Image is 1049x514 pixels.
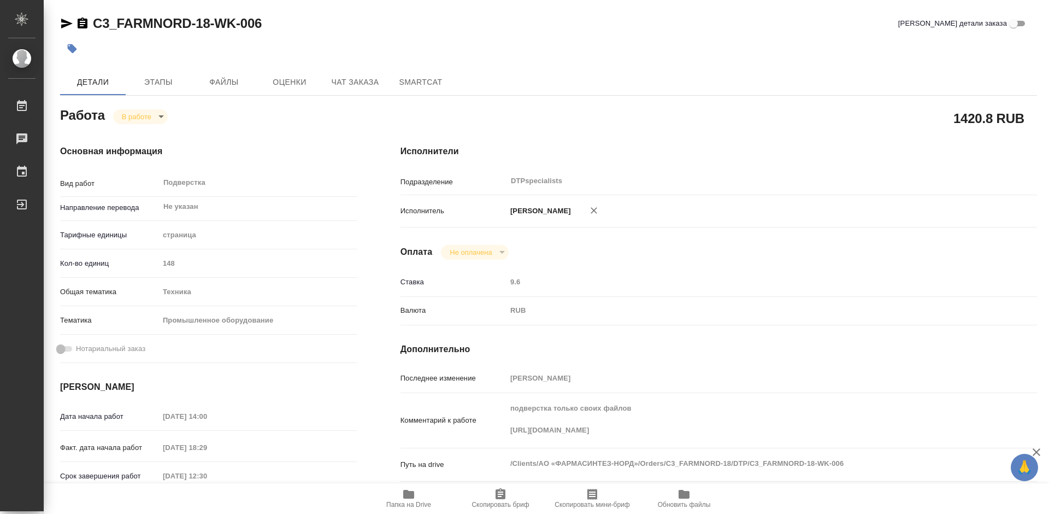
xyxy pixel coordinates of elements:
[60,315,159,326] p: Тематика
[60,37,84,61] button: Добавить тэг
[506,206,571,217] p: [PERSON_NAME]
[400,373,506,384] p: Последнее изменение
[159,226,357,244] div: страница
[400,145,1037,158] h4: Исполнители
[159,311,357,330] div: Промышленное оборудование
[638,483,730,514] button: Обновить файлы
[953,109,1024,127] h2: 1420.8 RUB
[159,283,357,301] div: Техника
[386,501,431,509] span: Папка на Drive
[363,483,455,514] button: Папка на Drive
[582,198,606,223] button: Удалить исполнителя
[400,305,506,316] p: Валюта
[60,17,73,30] button: Скопировать ссылку для ЯМессенджера
[159,255,357,271] input: Пустое поле
[60,287,159,297] p: Общая тематика
[400,177,506,188] p: Подразделение
[60,471,159,482] p: Срок завершения работ
[76,17,89,30] button: Скопировать ссылку
[441,245,508,260] div: В работе
[546,483,638,514] button: Скопировать мини-бриф
[394,75,447,89] span: SmartCat
[400,459,506,470] p: Путь на drive
[93,16,262,31] a: C3_FARMNORD-18-WK-006
[113,109,168,124] div: В работе
[555,501,629,509] span: Скопировать мини-бриф
[60,178,159,189] p: Вид работ
[506,454,984,473] textarea: /Clients/АО «ФАРМАСИНТЕЗ-НОРД»/Orders/C3_FARMNORD-18/DTP/C3_FARMNORD-18-WK-006
[446,248,495,257] button: Не оплачена
[263,75,316,89] span: Оценки
[60,411,159,422] p: Дата начала работ
[400,206,506,217] p: Исполнитель
[60,104,105,124] h2: Работа
[898,18,1007,29] span: [PERSON_NAME] детали заказа
[658,501,711,509] span: Обновить файлы
[60,381,357,394] h4: [PERSON_NAME]
[60,442,159,453] p: Факт. дата начала работ
[400,343,1037,356] h4: Дополнительно
[400,246,433,259] h4: Оплата
[159,468,255,484] input: Пустое поле
[60,145,357,158] h4: Основная информация
[455,483,546,514] button: Скопировать бриф
[506,301,984,320] div: RUB
[1011,454,1038,481] button: 🙏
[159,408,255,424] input: Пустое поле
[400,415,506,426] p: Комментарий к работе
[60,202,159,213] p: Направление перевода
[329,75,381,89] span: Чат заказа
[198,75,250,89] span: Файлы
[506,370,984,386] input: Пустое поле
[60,230,159,241] p: Тарифные единицы
[472,501,529,509] span: Скопировать бриф
[506,399,984,440] textarea: подверстка только своих файлов [URL][DOMAIN_NAME]
[1015,456,1034,479] span: 🙏
[119,112,155,121] button: В работе
[506,274,984,290] input: Пустое поле
[67,75,119,89] span: Детали
[60,258,159,269] p: Кол-во единиц
[159,440,255,455] input: Пустое поле
[132,75,185,89] span: Этапы
[400,277,506,288] p: Ставка
[76,343,145,354] span: Нотариальный заказ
